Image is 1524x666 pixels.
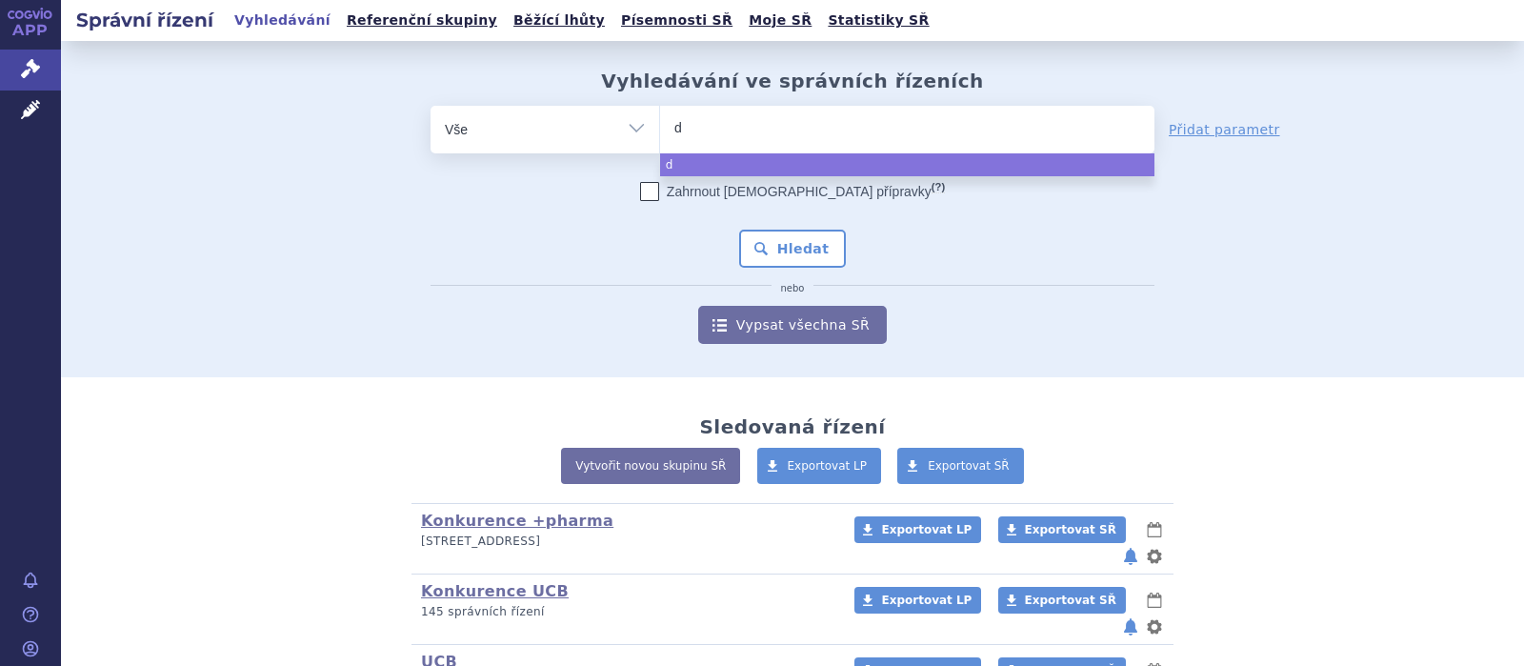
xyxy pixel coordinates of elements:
a: Písemnosti SŘ [615,8,738,33]
span: Exportovat SŘ [1025,594,1116,607]
a: Exportovat SŘ [998,516,1126,543]
a: Statistiky SŘ [822,8,934,33]
h2: Vyhledávání ve správních řízeních [601,70,984,92]
a: Vypsat všechna SŘ [698,306,887,344]
a: Konkurence +pharma [421,512,613,530]
span: Exportovat SŘ [928,459,1010,473]
a: Přidat parametr [1169,120,1280,139]
span: Exportovat SŘ [1025,523,1116,536]
button: notifikace [1121,616,1140,638]
span: Exportovat LP [881,523,972,536]
span: Exportovat LP [788,459,868,473]
button: Hledat [739,230,847,268]
a: Běžící lhůty [508,8,611,33]
button: notifikace [1121,545,1140,568]
button: nastavení [1145,616,1164,638]
i: nebo [772,283,814,294]
a: Exportovat SŘ [998,587,1126,614]
a: Exportovat LP [854,516,981,543]
span: Exportovat LP [881,594,972,607]
a: Vyhledávání [229,8,336,33]
abbr: (?) [932,181,945,193]
h2: Správní řízení [61,7,229,33]
a: Exportovat SŘ [897,448,1024,484]
a: Moje SŘ [743,8,817,33]
button: nastavení [1145,545,1164,568]
label: Zahrnout [DEMOGRAPHIC_DATA] přípravky [640,182,945,201]
p: 145 správních řízení [421,604,830,620]
a: Exportovat LP [854,587,981,614]
li: d [660,153,1154,176]
a: Referenční skupiny [341,8,503,33]
a: Exportovat LP [757,448,882,484]
button: lhůty [1145,518,1164,541]
h2: Sledovaná řízení [699,415,885,438]
button: lhůty [1145,589,1164,612]
a: Vytvořit novou skupinu SŘ [561,448,740,484]
a: Konkurence UCB [421,582,569,600]
p: [STREET_ADDRESS] [421,534,830,550]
